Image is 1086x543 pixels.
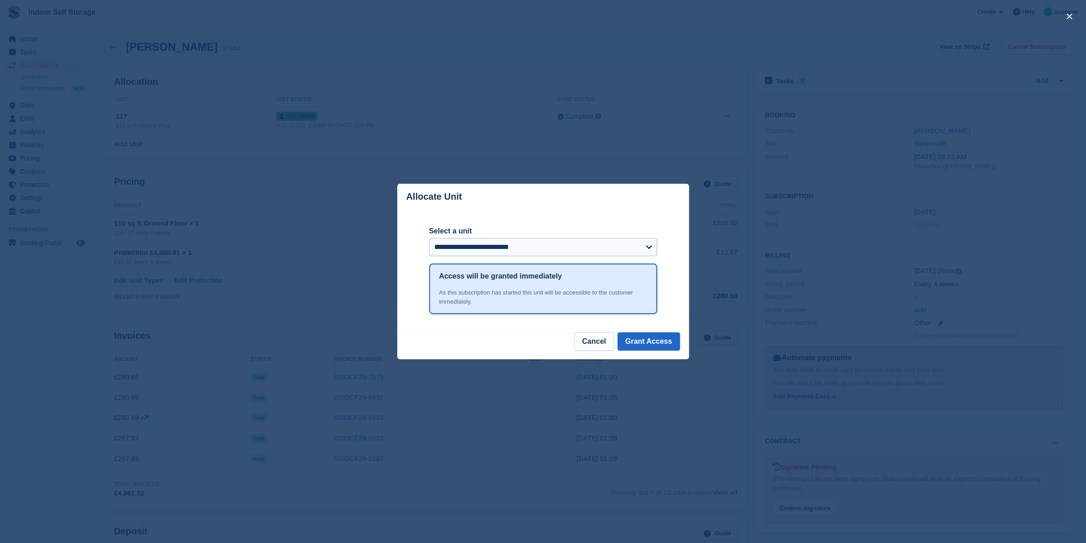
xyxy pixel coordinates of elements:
[1062,9,1077,24] button: close
[439,271,562,282] h1: Access will be granted immediately
[406,191,462,202] p: Allocate Unit
[439,288,647,306] div: As this subscription has started this unit will be accessible to the customer immediately.
[618,332,680,351] button: Grant Access
[429,226,657,237] label: Select a unit
[574,332,613,351] button: Cancel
